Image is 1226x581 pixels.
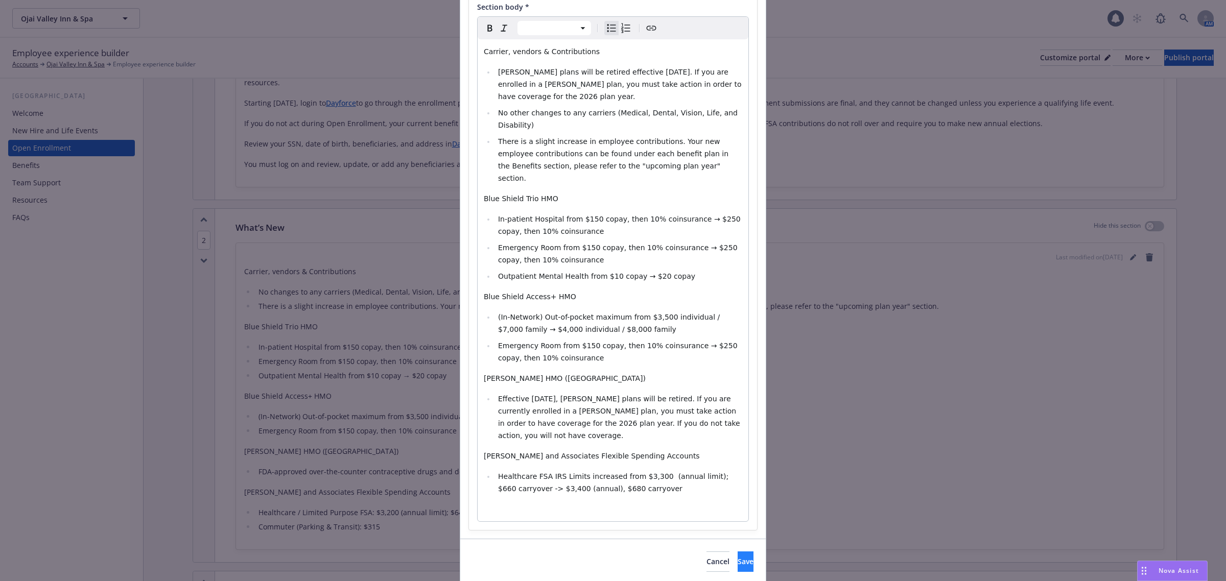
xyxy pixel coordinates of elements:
[498,313,722,333] span: (In-Network) Out-of-pocket maximum from $3,500 individual / $7,000 family​ → $4,000 individual / ...
[1137,561,1208,581] button: Nova Assist
[484,195,558,203] span: Blue Shield Trio HMO
[483,21,497,35] button: Bold
[484,374,646,382] span: [PERSON_NAME] HMO ([GEOGRAPHIC_DATA])​
[484,452,700,460] span: [PERSON_NAME] and Associates Flexible Spending Accounts
[478,39,748,521] div: editable markdown
[484,47,600,56] span: Carrier, vendors & Contributions
[706,551,729,572] button: Cancel
[498,215,743,235] span: In-patient Hospital from $150 copay, then 10% coinsurance → $250 copay, then 10% coinsurance​
[498,272,695,280] span: Outpatient Mental Health from $10 copay → $20 copay
[498,472,731,493] span: Healthcare FSA IRS Limits increased from $3,300 (annual limit); $660 carryover ​-> $3,400 (annual...
[1138,561,1150,580] div: Drag to move
[498,68,744,101] span: [PERSON_NAME] plans will be retired effective [DATE]. If you are enrolled in a [PERSON_NAME] plan...
[498,137,731,182] span: There is a slight increase in employee contributions. Your new employee contributions can be foun...
[644,21,658,35] button: Create link
[498,395,742,440] span: Effective [DATE], [PERSON_NAME] plans will be retired. If you are currently enrolled in a [PERSON...
[738,551,753,572] button: Save
[498,109,740,129] span: No other changes to any carriers (Medical, Dental, Vision, Life, and Disability) ​
[604,21,619,35] button: Bulleted list
[497,21,511,35] button: Italic
[498,342,740,362] span: Emergency Room from $150 copay, then 10% coinsurance → $250 copay, then 10% coinsurance
[604,21,633,35] div: toggle group
[498,244,740,264] span: Emergency Room from $150 copay, then 10% coinsurance​ → $250 copay, then 10% coinsurance​
[1159,566,1199,575] span: Nova Assist
[619,21,633,35] button: Numbered list
[484,293,576,301] span: Blue Shield Access+ HMO
[517,21,591,35] button: Block type
[477,2,529,12] span: Section body *
[706,556,729,566] span: Cancel
[738,556,753,566] span: Save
